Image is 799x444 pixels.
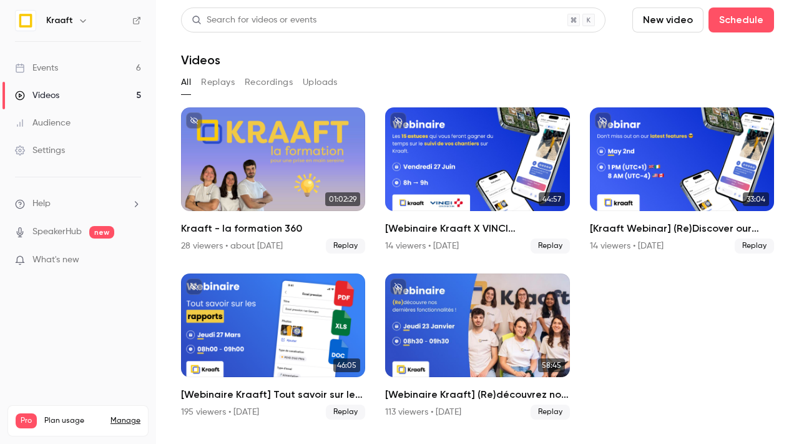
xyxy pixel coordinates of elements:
[181,7,774,437] section: Videos
[181,52,220,67] h1: Videos
[32,254,79,267] span: What's new
[590,107,774,254] a: 33:04[Kraaft Webinar] (Re)Discover our latest features14 viewers • [DATE]Replay
[181,274,365,420] li: [Webinaire Kraaft] Tout savoir sur les rapports
[181,107,365,254] a: 01:02:29Kraaft - la formation 36028 viewers • about [DATE]Replay
[15,89,59,102] div: Videos
[44,416,103,426] span: Plan usage
[181,72,191,92] button: All
[89,226,114,239] span: new
[590,107,774,254] li: [Kraaft Webinar] (Re)Discover our latest features
[390,279,406,295] button: unpublished
[538,358,565,372] span: 58:45
[201,72,235,92] button: Replays
[539,192,565,206] span: 44:57
[303,72,338,92] button: Uploads
[333,358,360,372] span: 46:05
[110,416,140,426] a: Manage
[385,107,569,254] li: [Webinaire Kraaft X VINCI Construction] Les 15 astuces qui vous feront gagner du temps sur le sui...
[595,112,611,129] button: unpublished
[186,112,202,129] button: unpublished
[15,144,65,157] div: Settings
[181,274,365,420] a: 46:05[Webinaire Kraaft] Tout savoir sur les rapports195 viewers • [DATE]Replay
[743,192,769,206] span: 33:04
[15,117,71,129] div: Audience
[385,274,569,420] li: [Webinaire Kraaft] (Re)découvrez nos dernières fonctionnalités
[15,197,141,210] li: help-dropdown-opener
[32,197,51,210] span: Help
[385,406,461,418] div: 113 viewers • [DATE]
[632,7,703,32] button: New video
[326,239,365,254] span: Replay
[385,240,459,252] div: 14 viewers • [DATE]
[590,221,774,236] h2: [Kraaft Webinar] (Re)Discover our latest features
[186,279,202,295] button: unpublished
[531,239,570,254] span: Replay
[326,405,365,420] span: Replay
[16,11,36,31] img: Kraaft
[385,274,569,420] a: 58:45[Webinaire Kraaft] (Re)découvrez nos dernières fonctionnalités113 viewers • [DATE]Replay
[32,225,82,239] a: SpeakerHub
[245,72,293,92] button: Recordings
[531,405,570,420] span: Replay
[325,192,360,206] span: 01:02:29
[385,221,569,236] h2: [Webinaire Kraaft X VINCI Construction] Les 15 astuces qui vous feront gagner du temps sur le sui...
[15,62,58,74] div: Events
[181,107,365,254] li: Kraaft - la formation 360
[181,240,283,252] div: 28 viewers • about [DATE]
[735,239,774,254] span: Replay
[181,406,259,418] div: 195 viewers • [DATE]
[181,107,774,420] ul: Videos
[708,7,774,32] button: Schedule
[126,255,141,266] iframe: Noticeable Trigger
[192,14,316,27] div: Search for videos or events
[590,240,664,252] div: 14 viewers • [DATE]
[181,221,365,236] h2: Kraaft - la formation 360
[16,413,37,428] span: Pro
[385,107,569,254] a: 44:57[Webinaire Kraaft X VINCI Construction] Les 15 astuces qui vous feront gagner du temps sur l...
[390,112,406,129] button: unpublished
[181,387,365,402] h2: [Webinaire Kraaft] Tout savoir sur les rapports
[46,14,73,27] h6: Kraaft
[385,387,569,402] h2: [Webinaire Kraaft] (Re)découvrez nos dernières fonctionnalités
